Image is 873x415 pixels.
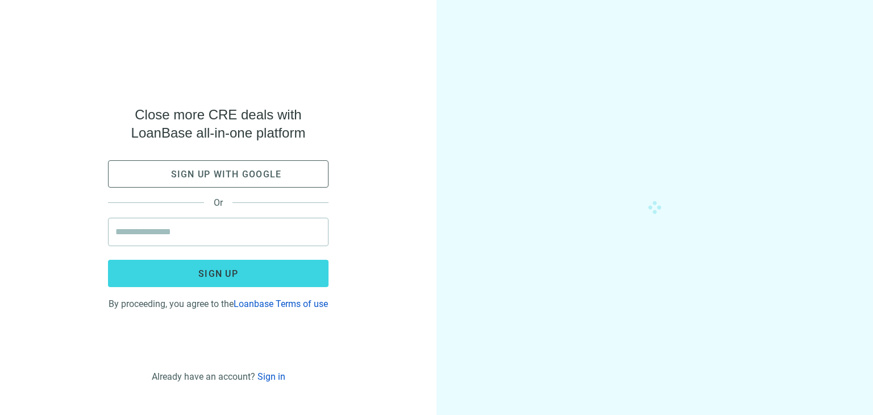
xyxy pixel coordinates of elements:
[171,169,282,180] span: Sign up with google
[234,298,328,309] a: Loanbase Terms of use
[198,268,238,279] span: Sign up
[108,106,329,142] span: Close more CRE deals with LoanBase all-in-one platform
[108,260,329,287] button: Sign up
[108,160,329,188] button: Sign up with google
[204,197,232,208] span: Or
[257,371,285,382] a: Sign in
[108,296,329,309] div: By proceeding, you agree to the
